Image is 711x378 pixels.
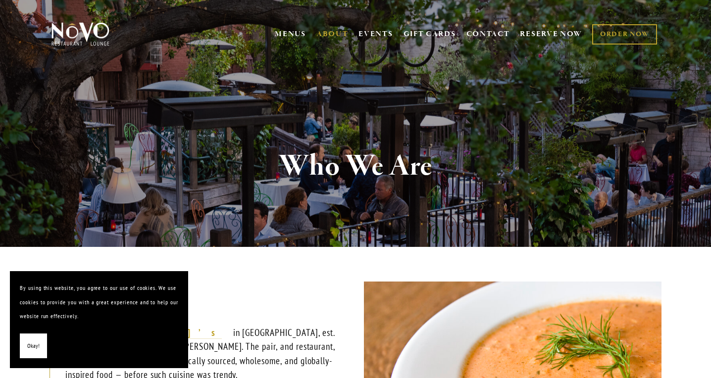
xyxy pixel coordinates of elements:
a: GIFT CARDS [404,25,456,44]
strong: Who We Are [279,147,432,185]
section: Cookie banner [10,271,188,368]
a: ABOUT [316,29,349,39]
a: RESERVE NOW [520,25,582,44]
img: Novo Restaurant &amp; Lounge [50,22,111,47]
a: MENUS [275,29,306,39]
a: CONTACT [466,25,510,44]
button: Okay! [20,333,47,359]
a: EVENTS [358,29,393,39]
a: ORDER NOW [592,24,657,45]
p: By using this website, you agree to our use of cookies. We use cookies to provide you with a grea... [20,281,178,324]
span: Okay! [27,339,40,353]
